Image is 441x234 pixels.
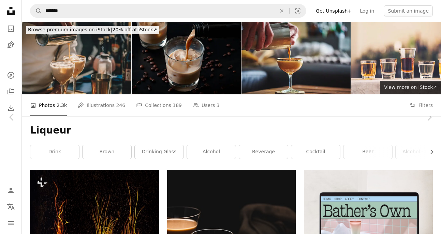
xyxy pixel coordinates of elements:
span: 189 [173,102,182,109]
a: beer [343,145,392,159]
a: View more on iStock↗ [380,81,441,94]
a: Log in / Sign up [4,184,18,197]
span: 246 [116,102,126,109]
a: brown [83,145,131,159]
a: Log in [356,5,378,16]
a: Next [417,84,441,150]
span: View more on iStock ↗ [384,84,437,90]
a: Browse premium images on iStock|20% off at iStock↗ [22,22,163,38]
a: Explore [4,68,18,82]
span: Browse premium images on iStock | [28,27,112,32]
button: Filters [410,94,433,116]
button: Clear [274,4,289,17]
button: scroll list to the right [425,145,433,159]
a: Get Unsplash+ [312,5,356,16]
a: Illustrations [4,38,18,52]
a: drinking glass [135,145,183,159]
img: Male hands pouring espresso martini cocktail into glass [241,22,351,94]
a: Users 3 [193,94,220,116]
button: Search Unsplash [30,4,42,17]
a: Photos [4,22,18,35]
span: 20% off at iStock ↗ [28,27,157,32]
button: Language [4,200,18,214]
img: Coffee flavoured irish cream whiskey pouring in a glass [132,22,241,94]
h1: Liqueur [30,124,433,137]
img: Bartender preparing Irish Cream Liqueur cocktail with shaker [22,22,131,94]
a: drink [30,145,79,159]
a: alcohol [187,145,236,159]
a: Collections 189 [136,94,182,116]
a: beverage [239,145,288,159]
a: Illustrations 246 [78,94,125,116]
a: cocktail [291,145,340,159]
button: Visual search [290,4,306,17]
span: 3 [217,102,220,109]
form: Find visuals sitewide [30,4,306,18]
button: Menu [4,216,18,230]
button: Submit an image [384,5,433,16]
